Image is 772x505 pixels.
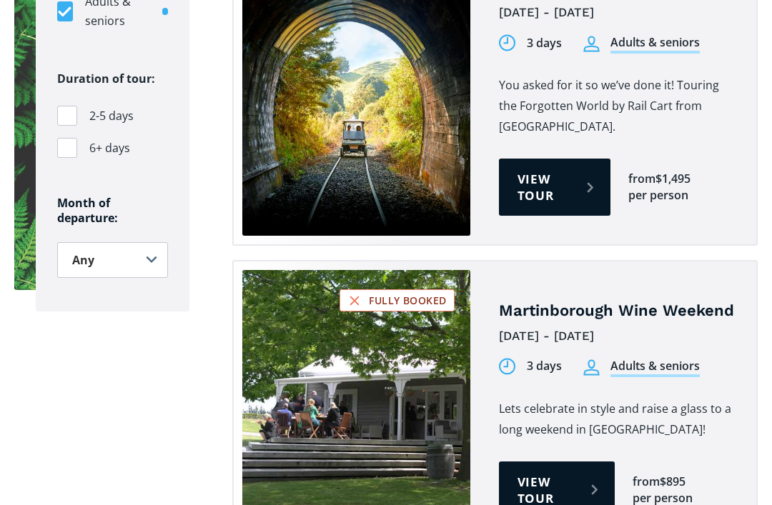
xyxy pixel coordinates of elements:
[628,171,655,187] div: from
[655,171,691,187] div: $1,495
[610,358,700,377] div: Adults & seniors
[499,1,736,24] div: [DATE] - [DATE]
[57,196,168,226] h6: Month of departure:
[610,34,700,54] div: Adults & seniors
[536,35,562,51] div: days
[57,69,155,89] legend: Duration of tour:
[633,474,660,490] div: from
[499,325,736,347] div: [DATE] - [DATE]
[499,159,610,216] a: View tour
[89,106,134,126] span: 2-5 days
[660,474,686,490] div: $895
[536,358,562,374] div: days
[628,187,688,204] div: per person
[89,139,130,158] span: 6+ days
[527,35,533,51] div: 3
[499,301,736,321] h4: Martinborough Wine Weekend
[499,399,736,440] p: Lets celebrate in style and raise a glass to a long weekend in [GEOGRAPHIC_DATA]!
[499,75,736,137] p: You asked for it so we’ve done it! Touring the Forgotten World by Rail Cart from [GEOGRAPHIC_DATA].
[527,358,533,374] div: 3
